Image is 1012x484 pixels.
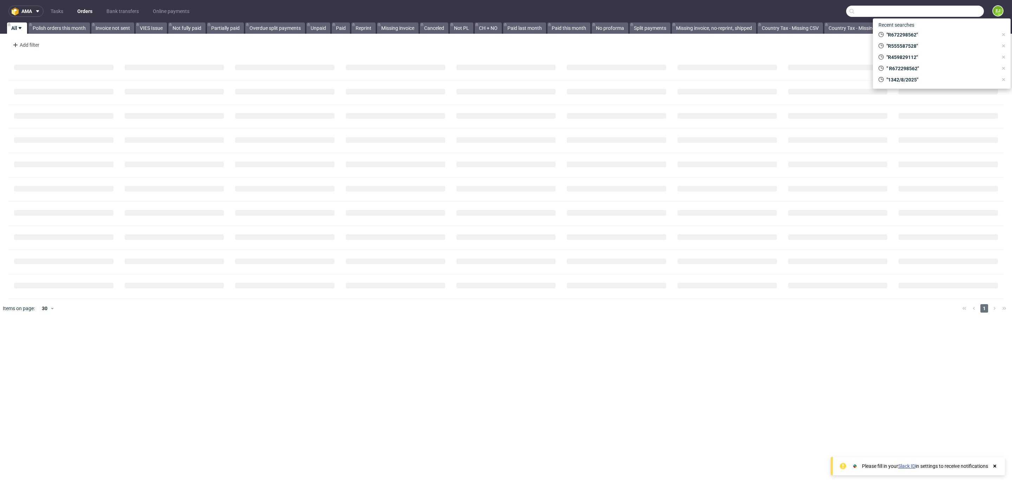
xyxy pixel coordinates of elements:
img: Slack [851,463,858,470]
figcaption: EJ [993,6,1003,16]
a: Slack ID [898,463,915,469]
span: Items on page: [3,305,35,312]
a: Paid [332,22,350,34]
a: Overdue split payments [245,22,305,34]
span: ama [21,9,32,14]
span: "R672298562" [884,31,998,38]
a: Orders [73,6,97,17]
img: logo [12,7,21,15]
span: Recent searches [876,19,917,31]
span: "1342/8/2025" [884,76,998,83]
a: Paid last month [503,22,546,34]
a: Country Tax - Missing PDF - Invoice not sent [824,22,928,34]
a: Not fully paid [168,22,206,34]
a: Bank transfers [102,6,143,17]
a: Missing invoice, no-reprint, shipped [672,22,756,34]
a: Polish orders this month [28,22,90,34]
a: Canceled [420,22,448,34]
a: VIES Issue [136,22,167,34]
a: Not PL [450,22,473,34]
a: Tasks [46,6,67,17]
a: Invoice not sent [91,22,134,34]
a: Online payments [149,6,194,17]
span: "R555587528" [884,42,998,50]
a: Country Tax - Missing CSV [758,22,823,34]
span: " R672298562" [884,65,998,72]
span: "R459829112" [884,54,998,61]
a: Reprint [351,22,376,34]
a: Partially paid [207,22,244,34]
button: ama [8,6,44,17]
a: All [7,22,27,34]
a: Paid this month [547,22,590,34]
div: Add filter [10,39,41,51]
a: No proforma [592,22,628,34]
a: CH + NO [475,22,502,34]
a: Missing invoice [377,22,419,34]
a: Unpaid [306,22,330,34]
div: Please fill in your in settings to receive notifications [862,463,988,470]
span: 1 [980,304,988,313]
div: 30 [38,303,50,313]
a: Split payments [630,22,670,34]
